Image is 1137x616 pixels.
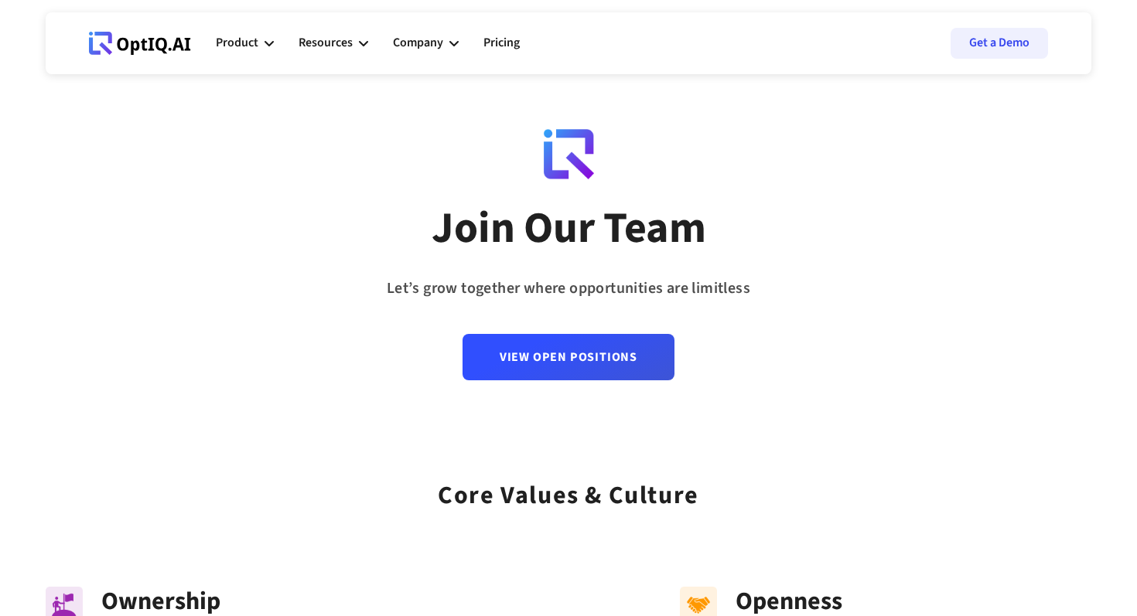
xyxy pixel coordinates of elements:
div: Core values & Culture [438,461,699,516]
div: Openness [736,587,1091,616]
div: Company [393,32,443,53]
a: View Open Positions [463,334,674,380]
div: Resources [299,32,353,53]
div: Product [216,32,258,53]
div: Let’s grow together where opportunities are limitless [387,274,750,303]
div: Company [393,20,459,66]
a: Get a Demo [951,28,1048,59]
div: Join Our Team [432,202,706,256]
div: Product [216,20,274,66]
div: Webflow Homepage [89,54,90,55]
a: Pricing [483,20,520,66]
div: Ownership [101,587,457,616]
a: Webflow Homepage [89,20,191,66]
div: Resources [299,20,368,66]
